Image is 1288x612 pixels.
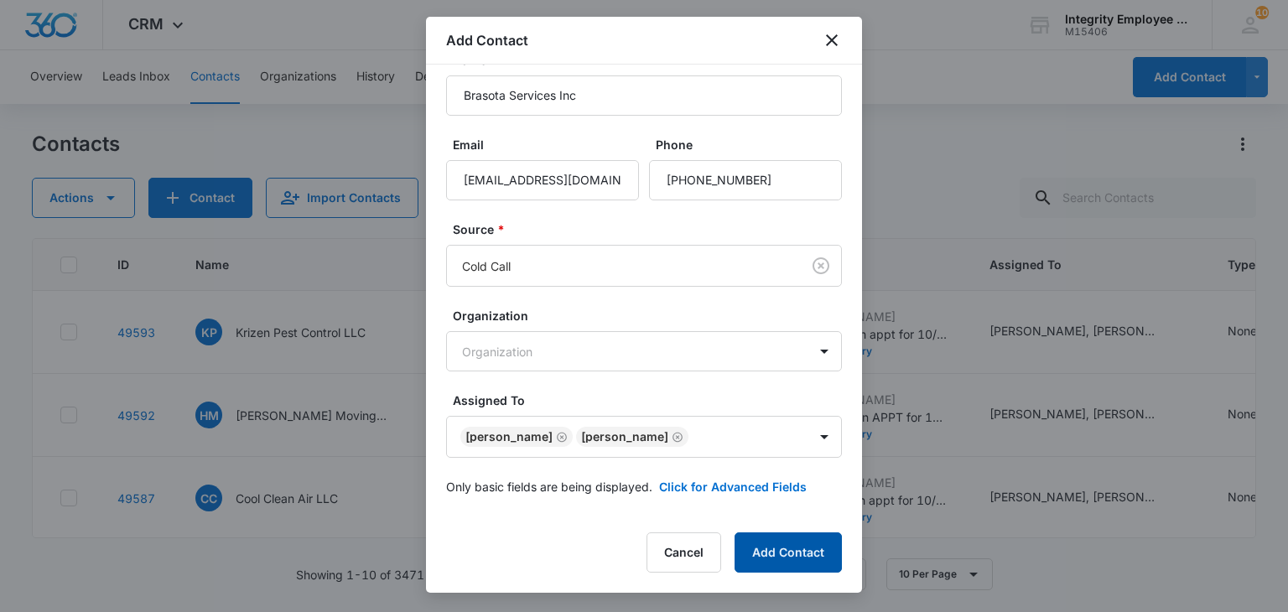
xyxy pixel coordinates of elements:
button: Add Contact [735,532,842,573]
input: Email [446,160,639,200]
div: [PERSON_NAME] [581,431,668,443]
label: Assigned To [453,392,849,409]
label: Phone [656,136,849,153]
h1: Add Contact [446,30,528,50]
label: Email [453,136,646,153]
label: Source [453,220,849,238]
input: Name [446,75,842,116]
button: Click for Advanced Fields [659,478,807,495]
input: Phone [649,160,842,200]
div: [PERSON_NAME] [465,431,553,443]
div: Remove Reuel Rivera [668,431,683,443]
button: Clear [808,252,834,279]
label: Organization [453,307,849,324]
p: Only basic fields are being displayed. [446,478,652,495]
button: Cancel [647,532,721,573]
button: close [822,30,842,50]
div: Remove Alexis Lysek [553,431,568,443]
